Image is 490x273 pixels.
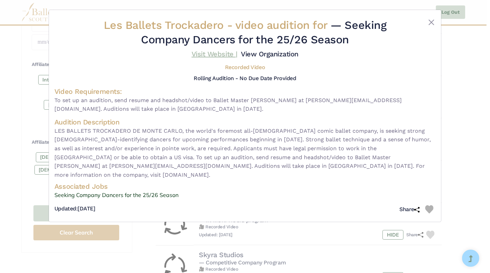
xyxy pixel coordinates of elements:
[54,191,436,200] a: Seeking Company Dancers for the 25/26 Season
[141,19,386,46] span: — Seeking Company Dancers for the 25/26 Season
[54,96,436,113] span: To set up an audition, send resume and headshot/video to Ballet Master [PERSON_NAME] at [PERSON_N...
[54,118,436,127] h4: Audition Description
[399,206,420,213] h5: Share
[427,18,436,26] button: Close
[54,127,436,179] span: LES BALLETS TROCKADERO DE MONTE CARLO, the world's foremost all-[DEMOGRAPHIC_DATA] comic ballet c...
[192,50,237,58] a: Visit Website |
[54,205,78,212] span: Updated:
[54,182,436,191] h4: Associated Jobs
[54,87,122,96] span: Video Requirements:
[54,205,95,212] h5: [DATE]
[235,19,327,32] span: video audition for
[194,75,296,81] h5: Rolling Audition - No Due Date Provided
[104,19,331,32] span: Les Ballets Trockadero -
[225,64,265,71] h5: Recorded Video
[241,50,298,58] a: View Organization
